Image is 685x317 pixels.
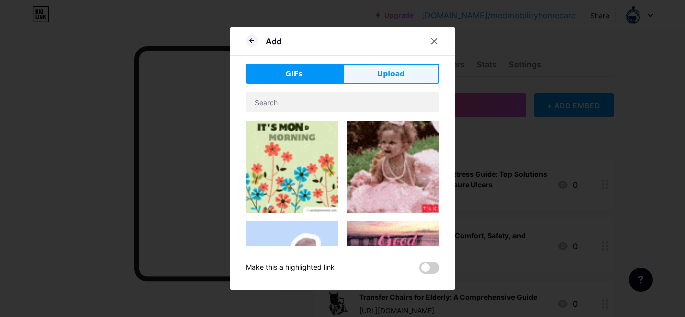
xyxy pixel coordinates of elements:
button: Upload [342,64,439,84]
div: Add [266,35,282,47]
button: GIFs [246,64,342,84]
img: Gihpy [246,221,338,314]
span: GIFs [285,69,303,79]
img: Gihpy [347,221,439,284]
input: Search [246,92,439,112]
span: Upload [377,69,405,79]
img: Gihpy [347,121,439,213]
img: Gihpy [246,121,338,213]
div: Make this a highlighted link [246,262,335,274]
